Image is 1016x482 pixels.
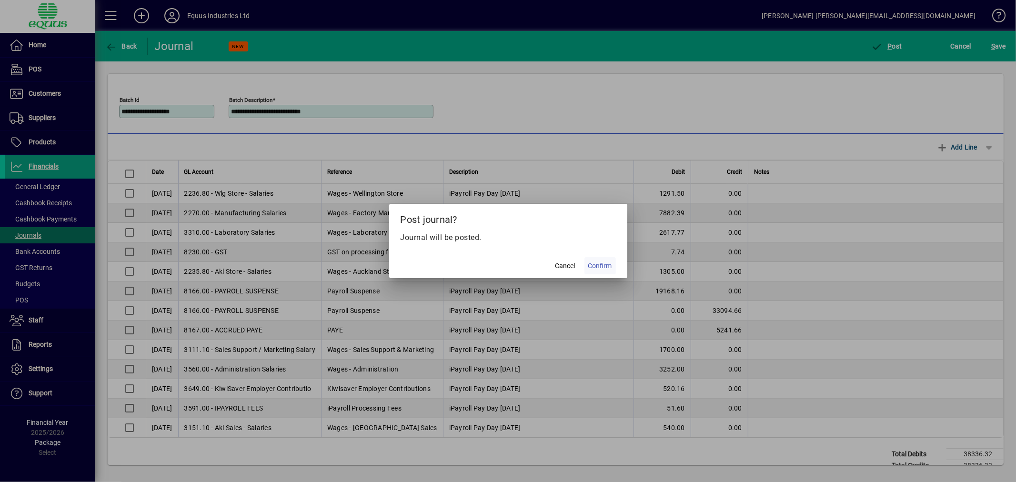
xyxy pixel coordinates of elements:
[555,261,575,271] span: Cancel
[588,261,612,271] span: Confirm
[389,204,627,231] h2: Post journal?
[584,257,616,274] button: Confirm
[401,232,616,243] p: Journal will be posted.
[550,257,581,274] button: Cancel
